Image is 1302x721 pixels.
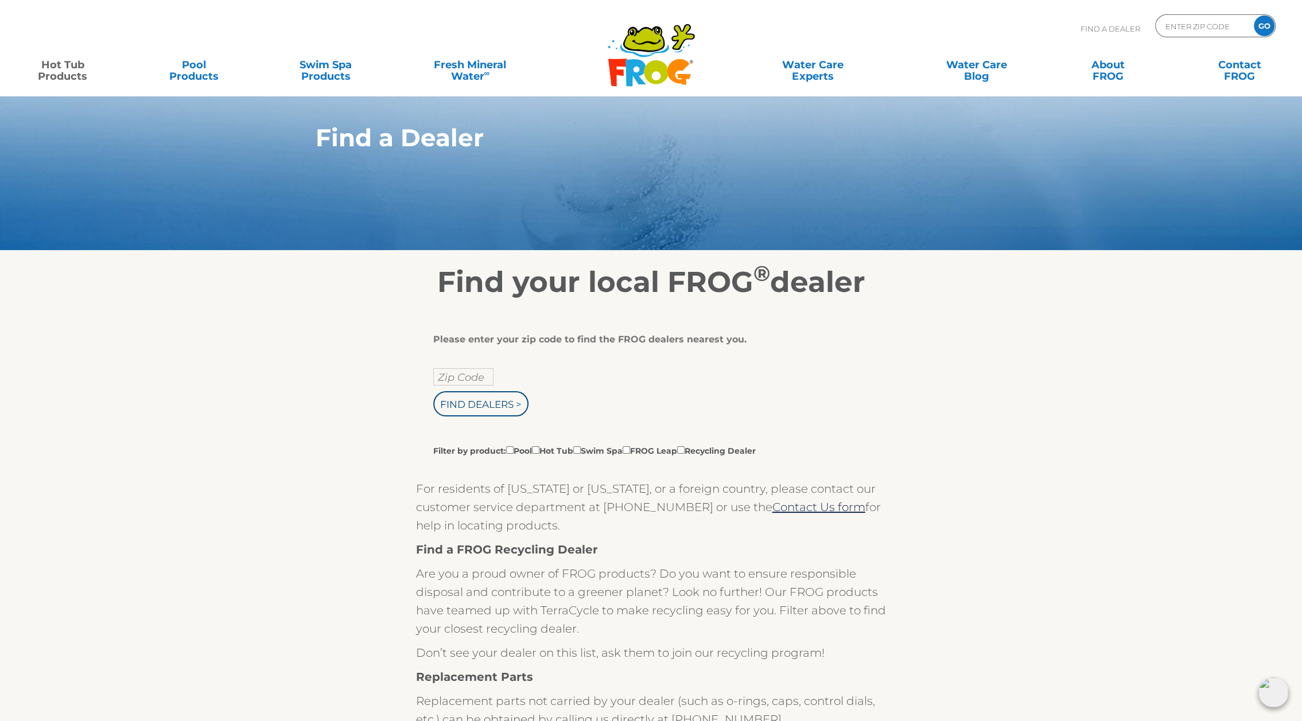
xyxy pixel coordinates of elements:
input: Filter by product:PoolHot TubSwim SpaFROG LeapRecycling Dealer [532,446,539,454]
input: Filter by product:PoolHot TubSwim SpaFROG LeapRecycling Dealer [623,446,630,454]
p: Are you a proud owner of FROG products? Do you want to ensure responsible disposal and contribute... [416,564,887,638]
input: Find Dealers > [433,391,528,416]
a: PoolProducts [143,53,245,76]
a: Water CareExperts [729,53,896,76]
label: Filter by product: Pool Hot Tub Swim Spa FROG Leap Recycling Dealer [433,444,756,457]
p: Find A Dealer [1081,14,1140,43]
a: AboutFROG [1056,53,1159,76]
strong: Find a FROG Recycling Dealer [416,543,598,556]
sup: ∞ [484,68,489,77]
input: Filter by product:PoolHot TubSwim SpaFROG LeapRecycling Dealer [506,446,514,454]
a: Water CareBlog [925,53,1027,76]
a: Contact Us form [772,500,865,514]
p: Don’t see your dealer on this list, ask them to join our recycling program! [416,644,887,662]
h2: Find your local FROG dealer [298,265,1004,299]
a: ContactFROG [1188,53,1291,76]
p: For residents of [US_STATE] or [US_STATE], or a foreign country, please contact our customer serv... [416,480,887,535]
input: Zip Code Form [1164,18,1242,34]
div: Please enter your zip code to find the FROG dealers nearest you. [433,334,861,345]
a: Fresh MineralWater∞ [406,53,534,76]
sup: ® [753,260,770,286]
a: Hot TubProducts [11,53,114,76]
input: GO [1254,15,1274,36]
input: Filter by product:PoolHot TubSwim SpaFROG LeapRecycling Dealer [573,446,581,454]
input: Filter by product:PoolHot TubSwim SpaFROG LeapRecycling Dealer [677,446,685,454]
a: Swim SpaProducts [275,53,377,76]
img: openIcon [1258,677,1288,707]
h1: Find a Dealer [316,124,934,151]
strong: Replacement Parts [416,670,533,684]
